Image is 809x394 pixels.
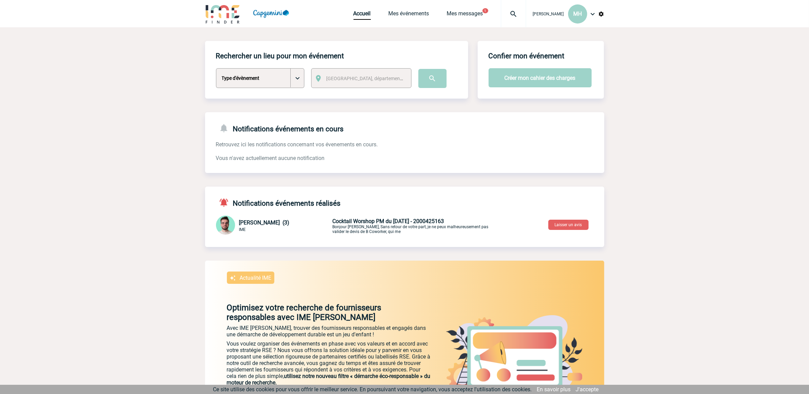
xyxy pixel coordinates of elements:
h4: Notifications événements en cours [216,123,344,133]
a: Mes événements [389,10,429,20]
a: En savoir plus [537,386,571,393]
h4: Notifications événements réalisés [216,198,341,207]
span: [PERSON_NAME] [533,12,564,16]
p: Avec IME [PERSON_NAME], trouver des fournisseurs responsables et engagés dans une démarche de dév... [227,325,432,338]
img: notifications-active-24-px-r.png [219,198,233,207]
button: Laisser un avis [548,220,589,230]
a: Accueil [353,10,371,20]
span: IME [239,227,246,232]
span: Retrouvez ici les notifications concernant vos évenements en cours. [216,141,378,148]
a: J'accepte [576,386,599,393]
p: Bonjour [PERSON_NAME], Sans retour de votre part, je ne peux malheureusement pas valider le devis... [333,218,493,234]
span: utilisez notre nouveau filtre « démarche éco-responsable » du moteur de recherche. [227,373,431,386]
button: Créer mon cahier des charges [489,68,592,87]
a: [PERSON_NAME] (3) IME Cocktail Worshop PM du [DATE] - 2000425163Bonjour [PERSON_NAME], Sans retou... [216,222,493,229]
input: Submit [418,69,447,88]
p: Optimisez votre recherche de fournisseurs responsables avec IME [PERSON_NAME] [205,303,432,322]
div: Conversation privée : Client - Agence [216,216,604,236]
button: 1 [482,8,488,13]
span: [GEOGRAPHIC_DATA], département, région... [327,76,421,81]
span: Vous n'avez actuellement aucune notification [216,155,325,161]
img: 121547-2.png [216,216,235,235]
img: notifications-24-px-g.png [219,123,233,133]
a: Mes messages [447,10,483,20]
span: Cocktail Worshop PM du [DATE] - 2000425163 [333,218,444,224]
span: Ce site utilise des cookies pour vous offrir le meilleur service. En poursuivant votre navigation... [213,386,532,393]
h4: Rechercher un lieu pour mon événement [216,52,344,60]
span: MH [573,11,582,17]
p: Actualité IME [240,275,272,281]
span: [PERSON_NAME] (3) [239,219,290,226]
h4: Confier mon événement [489,52,565,60]
p: Vous voulez organiser des événements en phase avec vos valeurs et en accord avec votre stratégie ... [227,340,432,386]
img: IME-Finder [205,4,241,24]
